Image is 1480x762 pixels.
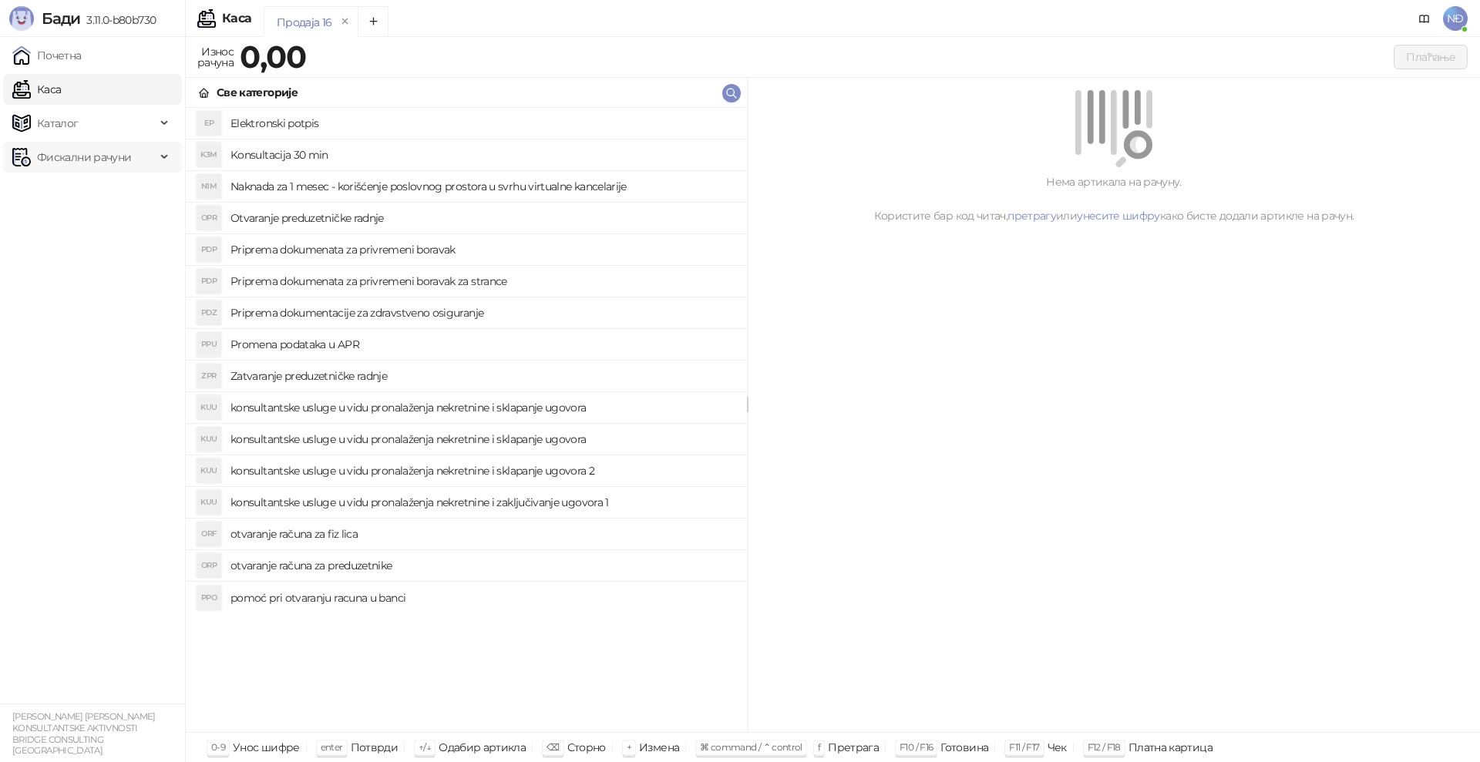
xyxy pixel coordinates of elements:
[1077,209,1160,223] a: унесите шифру
[197,332,221,357] div: PPU
[700,741,802,753] span: ⌘ command / ⌃ control
[197,300,221,325] div: PDZ
[197,237,221,262] div: PDP
[547,741,559,753] span: ⌫
[230,364,735,388] h4: Zatvaranje preduzetničke radnje
[233,737,300,757] div: Унос шифре
[1088,741,1121,753] span: F12 / F18
[1412,6,1437,31] a: Документација
[197,364,221,388] div: ZPR
[940,737,988,757] div: Готовина
[230,586,735,610] h4: pomoć pri otvaranju racuna u banci
[186,108,747,732] div: grid
[230,206,735,230] h4: Otvaranje preduzetničke radnje
[197,111,221,136] div: EP
[37,108,79,139] span: Каталог
[230,143,735,167] h4: Konsultacija 30 min
[1443,6,1468,31] span: NĐ
[639,737,679,757] div: Измена
[230,553,735,578] h4: otvaranje računa za preduzetnike
[1007,209,1056,223] a: претрагу
[211,741,225,753] span: 0-9
[230,522,735,546] h4: otvaranje računa za fiz lica
[230,395,735,420] h4: konsultantske usluge u vidu pronalaženja nekretnine i sklapanje ugovora
[828,737,879,757] div: Претрага
[627,741,631,753] span: +
[230,300,735,325] h4: Priprema dokumentacije za zdravstveno osiguranje
[197,269,221,294] div: PDP
[197,458,221,483] div: KUU
[217,84,298,101] div: Све категорије
[9,6,34,31] img: Logo
[900,741,933,753] span: F10 / F16
[222,12,251,25] div: Каса
[419,741,431,753] span: ↑/↓
[197,427,221,451] div: KUU
[230,174,735,199] h4: Naknada za 1 mesec - korišćenje poslovnog prostora u svrhu virtualne kancelarije
[80,13,156,27] span: 3.11.0-b80b730
[230,427,735,451] h4: konsultantske usluge u vidu pronalaženja nekretnine i sklapanje ugovora
[194,42,237,72] div: Износ рачуна
[1394,45,1468,69] button: Плаћање
[230,490,735,515] h4: konsultantske usluge u vidu pronalaženja nekretnine i zaključivanje ugovora 1
[240,38,306,76] strong: 0,00
[277,14,332,31] div: Продаја 16
[197,143,221,167] div: K3M
[1009,741,1039,753] span: F11 / F17
[197,586,221,610] div: PPO
[12,711,156,756] small: [PERSON_NAME] [PERSON_NAME] KONSULTANTSKE AKTIVNOSTI BRIDGE CONSULTING [GEOGRAPHIC_DATA]
[567,737,606,757] div: Сторно
[197,553,221,578] div: ORP
[42,9,80,28] span: Бади
[818,741,820,753] span: f
[12,40,82,71] a: Почетна
[197,395,221,420] div: KUU
[37,142,131,173] span: Фискални рачуни
[230,332,735,357] h4: Promena podataka u APR
[12,74,61,105] a: Каса
[197,174,221,199] div: N1M
[230,458,735,483] h4: konsultantske usluge u vidu pronalaženja nekretnine i sklapanje ugovora 2
[1048,737,1067,757] div: Чек
[197,490,221,515] div: KUU
[230,269,735,294] h4: Priprema dokumenata za privremeni boravak za strance
[335,15,355,29] button: remove
[230,237,735,262] h4: Priprema dokumenata za privremeni boravak
[197,206,221,230] div: OPR
[1128,737,1213,757] div: Платна картица
[351,737,399,757] div: Потврди
[766,173,1461,224] div: Нема артикала на рачуну. Користите бар код читач, или како бисте додали артикле на рачун.
[321,741,343,753] span: enter
[230,111,735,136] h4: Elektronski potpis
[439,737,526,757] div: Одабир артикла
[197,522,221,546] div: ORF
[358,6,388,37] button: Add tab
